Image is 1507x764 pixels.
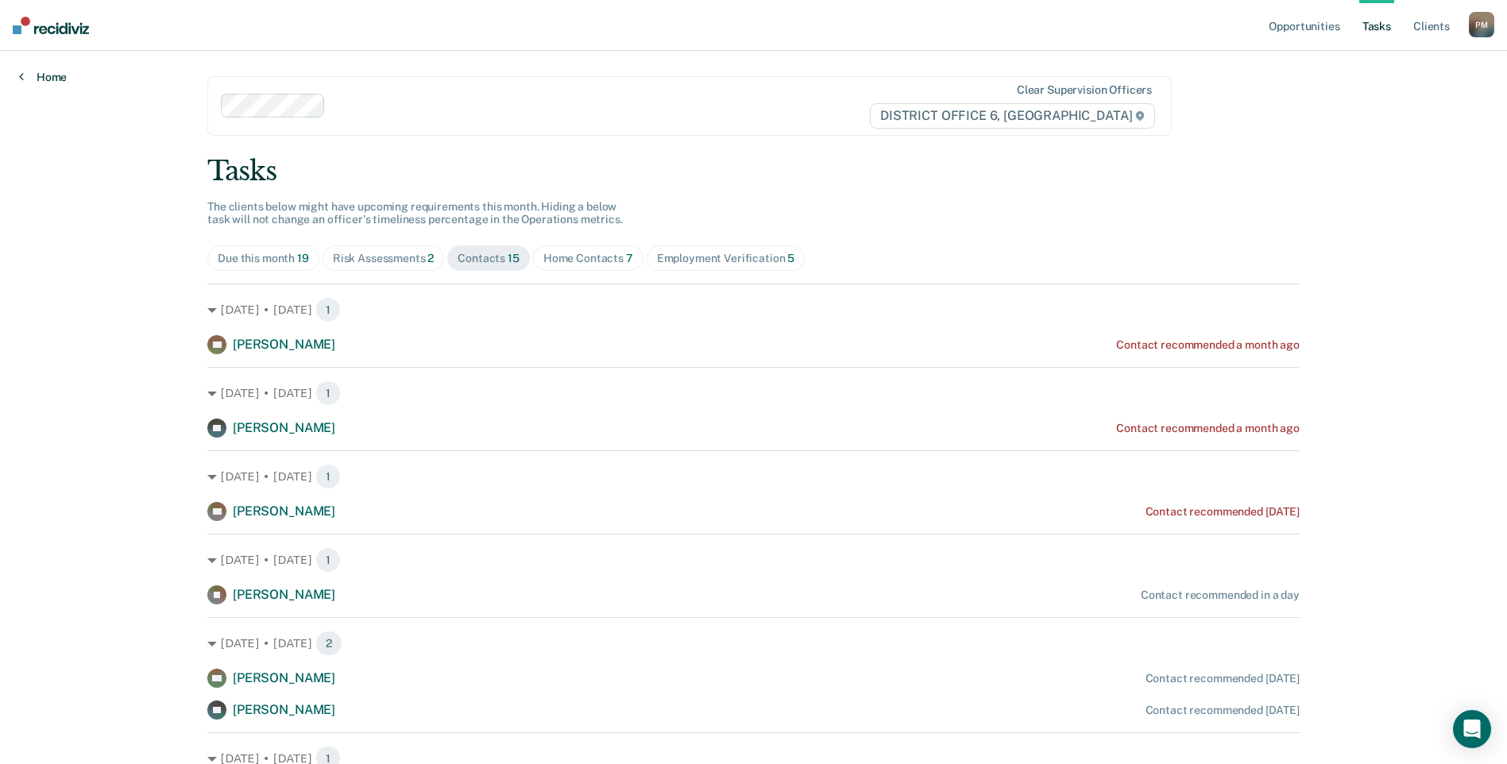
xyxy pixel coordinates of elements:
div: Contact recommended [DATE] [1146,704,1300,717]
div: Contact recommended [DATE] [1146,505,1300,519]
span: The clients below might have upcoming requirements this month. Hiding a below task will not chang... [207,200,623,226]
div: Contact recommended a month ago [1116,338,1300,352]
div: Home Contacts [543,252,633,265]
div: P M [1469,12,1494,37]
span: 1 [315,464,341,489]
span: [PERSON_NAME] [233,504,335,519]
span: DISTRICT OFFICE 6, [GEOGRAPHIC_DATA] [870,103,1155,129]
div: Contacts [458,252,520,265]
div: [DATE] • [DATE] 1 [207,297,1300,322]
div: Contact recommended in a day [1141,588,1300,602]
div: [DATE] • [DATE] 1 [207,380,1300,406]
div: Tasks [207,155,1300,187]
span: [PERSON_NAME] [233,420,335,435]
div: [DATE] • [DATE] 1 [207,464,1300,489]
span: 2 [315,631,342,656]
div: Employment Verification [657,252,795,265]
span: 19 [297,252,309,264]
button: PM [1469,12,1494,37]
span: [PERSON_NAME] [233,702,335,717]
div: Contact recommended [DATE] [1146,672,1300,685]
div: [DATE] • [DATE] 1 [207,547,1300,573]
span: [PERSON_NAME] [233,587,335,602]
div: Open Intercom Messenger [1453,710,1491,748]
div: [DATE] • [DATE] 2 [207,631,1300,656]
span: 15 [508,252,520,264]
span: 2 [427,252,434,264]
span: [PERSON_NAME] [233,670,335,685]
span: 5 [787,252,794,264]
div: Due this month [218,252,309,265]
span: 1 [315,547,341,573]
div: Risk Assessments [333,252,435,265]
span: 1 [315,297,341,322]
span: 7 [626,252,633,264]
div: Contact recommended a month ago [1116,422,1300,435]
a: Home [19,70,67,84]
span: 1 [315,380,341,406]
div: Clear supervision officers [1017,83,1152,97]
span: [PERSON_NAME] [233,337,335,352]
img: Recidiviz [13,17,89,34]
